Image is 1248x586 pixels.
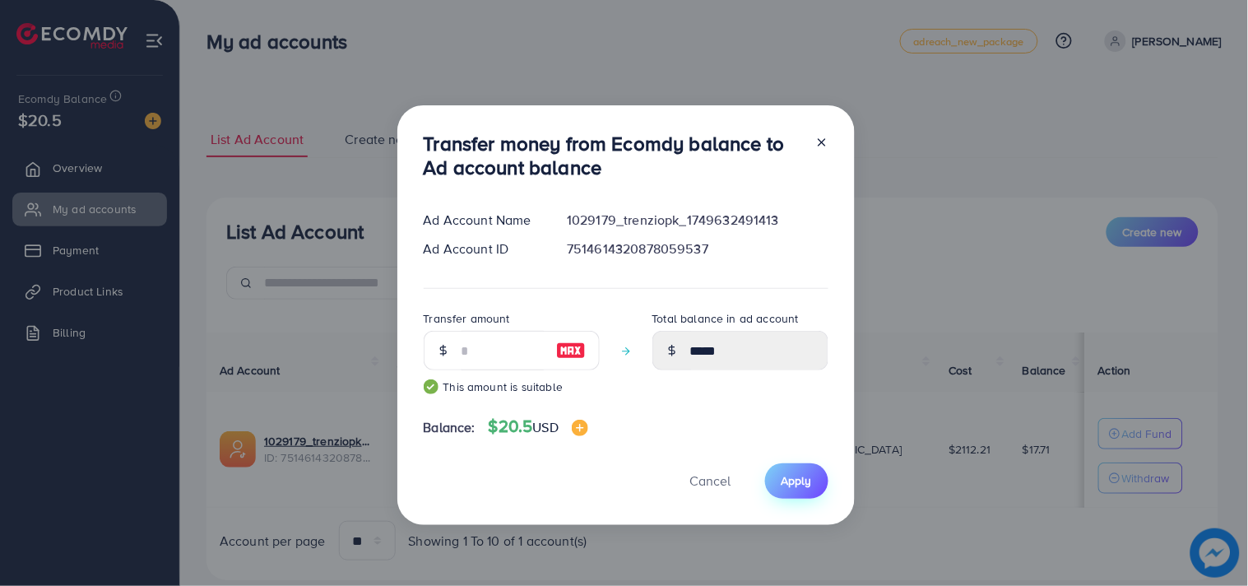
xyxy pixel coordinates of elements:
button: Cancel [670,463,752,499]
h3: Transfer money from Ecomdy balance to Ad account balance [424,132,802,179]
h4: $20.5 [489,416,588,437]
span: Cancel [690,472,731,490]
small: This amount is suitable [424,379,600,395]
img: guide [424,379,438,394]
div: Ad Account ID [411,240,554,258]
img: image [572,420,588,436]
label: Transfer amount [424,310,510,327]
label: Total balance in ad account [652,310,799,327]
div: 7514614320878059537 [554,240,841,258]
div: 1029179_trenziopk_1749632491413 [554,211,841,230]
span: Balance: [424,418,476,437]
img: image [556,341,586,360]
button: Apply [765,463,828,499]
span: Apply [782,472,812,489]
div: Ad Account Name [411,211,554,230]
span: USD [533,418,559,436]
